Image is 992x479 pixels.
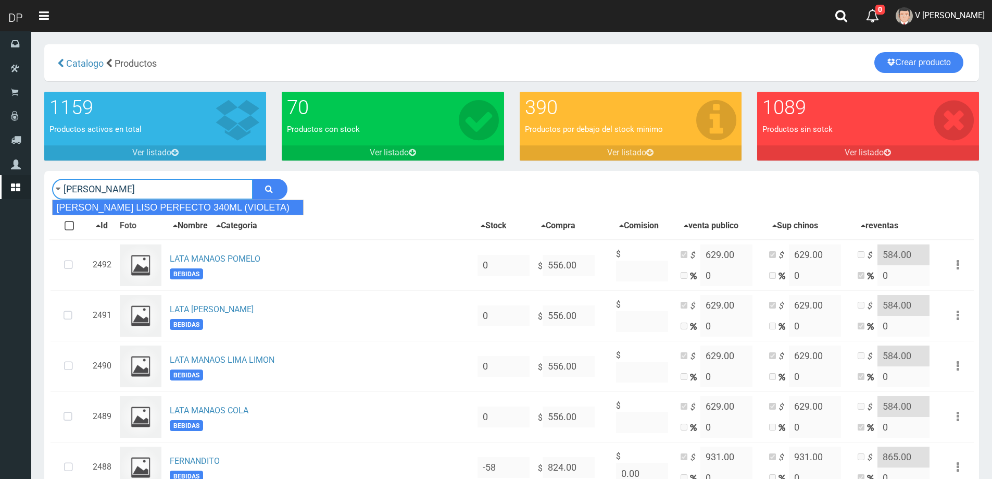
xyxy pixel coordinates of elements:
[762,125,833,134] font: Productos sin sotck
[170,319,203,330] span: BEBIDAS
[778,300,789,312] i: $
[282,145,504,161] a: Ver listado
[287,96,309,119] font: 70
[213,219,260,232] button: Categoria
[690,401,700,413] i: $
[534,240,612,291] td: $
[170,268,203,279] span: BEBIDAS
[778,351,789,363] i: $
[757,145,979,161] a: Ver listado
[845,148,884,157] font: Ver listado
[612,290,676,341] td: $
[89,391,116,442] td: 2489
[66,58,104,69] span: Catalogo
[534,341,612,391] td: $
[370,148,409,157] font: Ver listado
[867,401,877,413] i: $
[52,200,304,215] div: [PERSON_NAME] LISO PERFECTO 340ML (VIOLETA)
[525,125,663,134] font: Productos por debajo del stock minimo
[867,300,877,312] i: $
[89,290,116,341] td: 2491
[120,244,161,286] img: ...
[520,145,742,161] a: Ver listado
[874,52,963,73] a: Crear producto
[89,341,116,391] td: 2490
[915,10,985,20] span: V [PERSON_NAME]
[170,304,254,314] a: LATA [PERSON_NAME]
[867,250,877,262] i: $
[534,391,612,442] td: $
[49,125,142,134] font: Productos activos en total
[612,240,676,291] td: $
[478,219,510,232] button: Stock
[867,351,877,363] i: $
[612,341,676,391] td: $
[287,125,360,134] font: Productos con stock
[120,396,161,438] img: ...
[769,219,821,232] button: Sup chinos
[525,96,558,119] font: 390
[170,406,248,415] a: LATA MANAOS COLA
[534,290,612,341] td: $
[867,452,877,464] i: $
[607,148,646,157] font: Ver listado
[170,254,260,264] a: LATA MANAOS POMELO
[538,219,579,232] button: Compra
[690,300,700,312] i: $
[778,401,789,413] i: $
[170,370,203,380] span: BEBIDAS
[778,452,789,464] i: $
[875,5,885,15] span: 0
[120,295,161,337] img: ...
[170,219,211,232] button: Nombre
[49,96,93,119] font: 1159
[44,145,266,161] a: Ver listado
[778,250,789,262] i: $
[616,219,662,232] button: Comision
[89,240,116,291] td: 2492
[170,355,274,365] a: LATA MANAOS LIMA LIMON
[690,452,700,464] i: $
[896,7,913,24] img: User Image
[120,346,161,387] img: ...
[762,96,806,119] font: 1089
[115,58,157,69] span: Productos
[116,213,166,240] th: Foto
[132,148,171,157] font: Ver listado
[858,219,901,232] button: reventas
[64,58,104,69] a: Catalogo
[681,219,742,232] button: venta publico
[612,391,676,442] td: $
[170,420,203,431] span: BEBIDAS
[690,351,700,363] i: $
[93,219,111,232] button: Id
[52,179,253,200] input: Ingrese su busqueda
[170,456,220,466] a: FERNANDITO
[690,250,700,262] i: $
